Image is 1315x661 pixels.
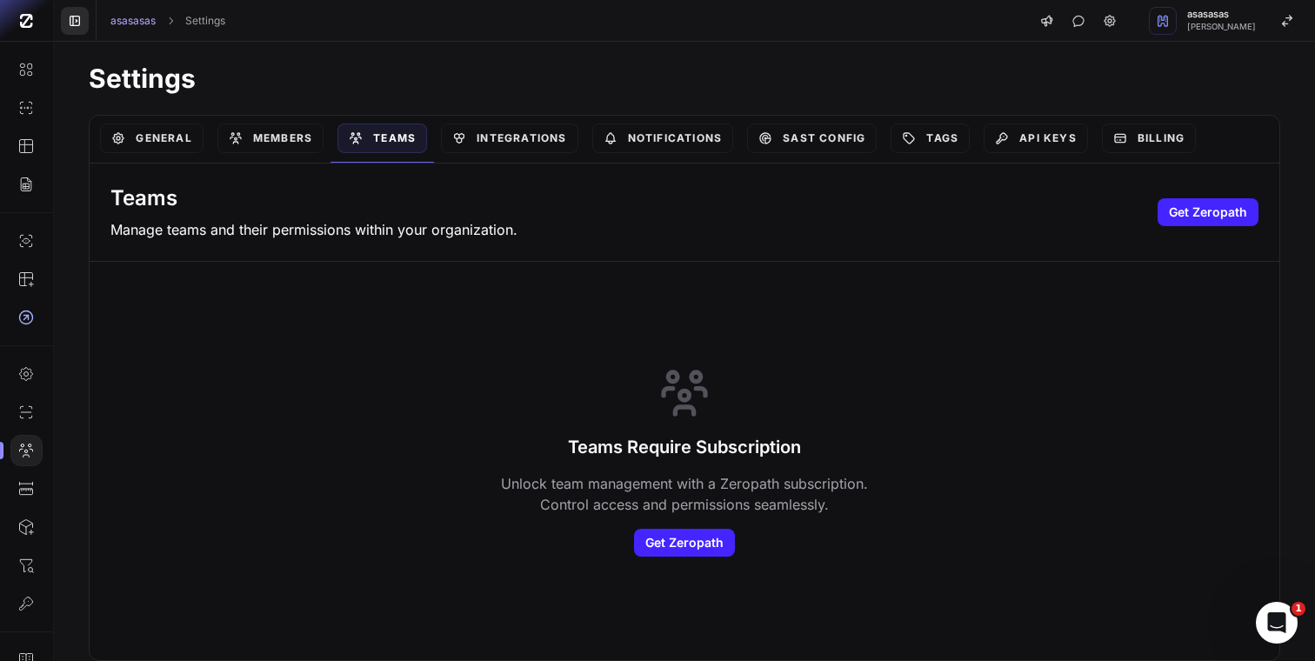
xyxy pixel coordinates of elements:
[110,14,225,28] nav: breadcrumb
[100,124,203,153] a: General
[110,184,517,212] h2: Teams
[490,473,879,515] p: Unlock team management with a Zeropath subscription. Control access and permissions seamlessly.
[441,124,577,153] a: Integrations
[1292,602,1305,616] span: 1
[164,15,177,27] svg: chevron right,
[1102,124,1196,153] a: Billing
[747,124,877,153] a: SAST Config
[89,63,1280,94] h1: Settings
[1158,198,1258,226] a: Get Zeropath
[891,124,970,153] a: Tags
[1187,23,1256,31] span: [PERSON_NAME]
[1187,10,1256,19] span: asasasas
[217,124,324,153] a: Members
[110,14,156,28] a: asasasas
[110,219,517,240] p: Manage teams and their permissions within your organization.
[1256,602,1298,644] iframe: Intercom live chat
[337,124,427,153] a: Teams
[634,529,735,557] a: Get Zeropath
[592,124,734,153] a: Notifications
[568,435,801,459] h3: Teams Require Subscription
[984,124,1088,153] a: API Keys
[185,14,225,28] a: Settings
